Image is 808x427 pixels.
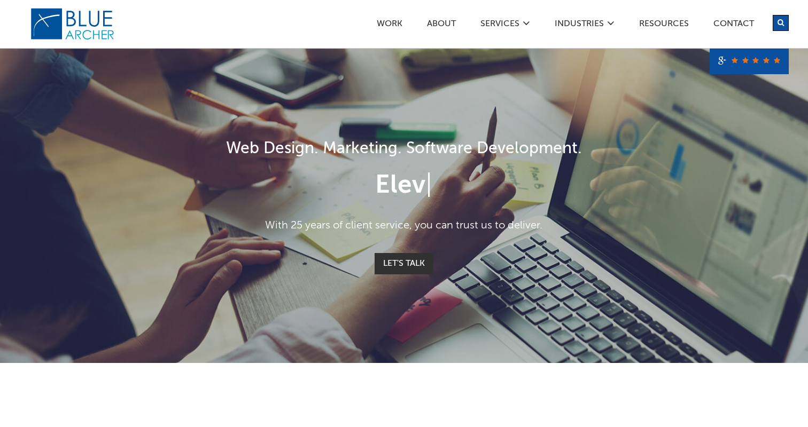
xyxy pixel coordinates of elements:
a: Let's Talk [375,253,433,274]
img: Blue Archer Logo [30,7,115,41]
span: | [425,173,432,199]
h1: Web Design. Marketing. Software Development. [94,137,714,161]
a: SERVICES [480,20,520,31]
a: ABOUT [426,20,456,31]
a: Resources [639,20,689,31]
a: Contact [713,20,755,31]
a: Work [376,20,403,31]
span: Elev [375,173,425,199]
p: With 25 years of client service, you can trust us to deliver. [94,218,714,234]
a: Industries [554,20,604,31]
